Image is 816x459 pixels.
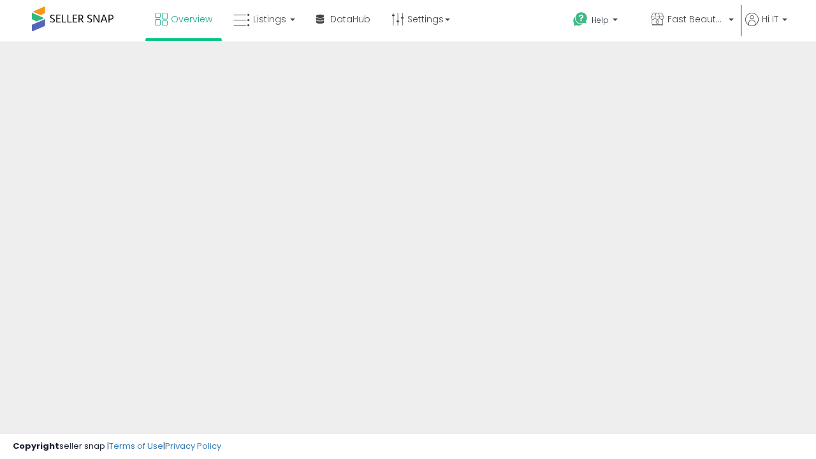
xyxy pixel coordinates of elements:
[592,15,609,25] span: Help
[762,13,778,25] span: Hi IT
[13,441,221,453] div: seller snap | |
[165,440,221,452] a: Privacy Policy
[572,11,588,27] i: Get Help
[109,440,163,452] a: Terms of Use
[13,440,59,452] strong: Copyright
[253,13,286,25] span: Listings
[171,13,212,25] span: Overview
[667,13,725,25] span: Fast Beauty ([GEOGRAPHIC_DATA])
[330,13,370,25] span: DataHub
[563,2,639,41] a: Help
[745,13,787,41] a: Hi IT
